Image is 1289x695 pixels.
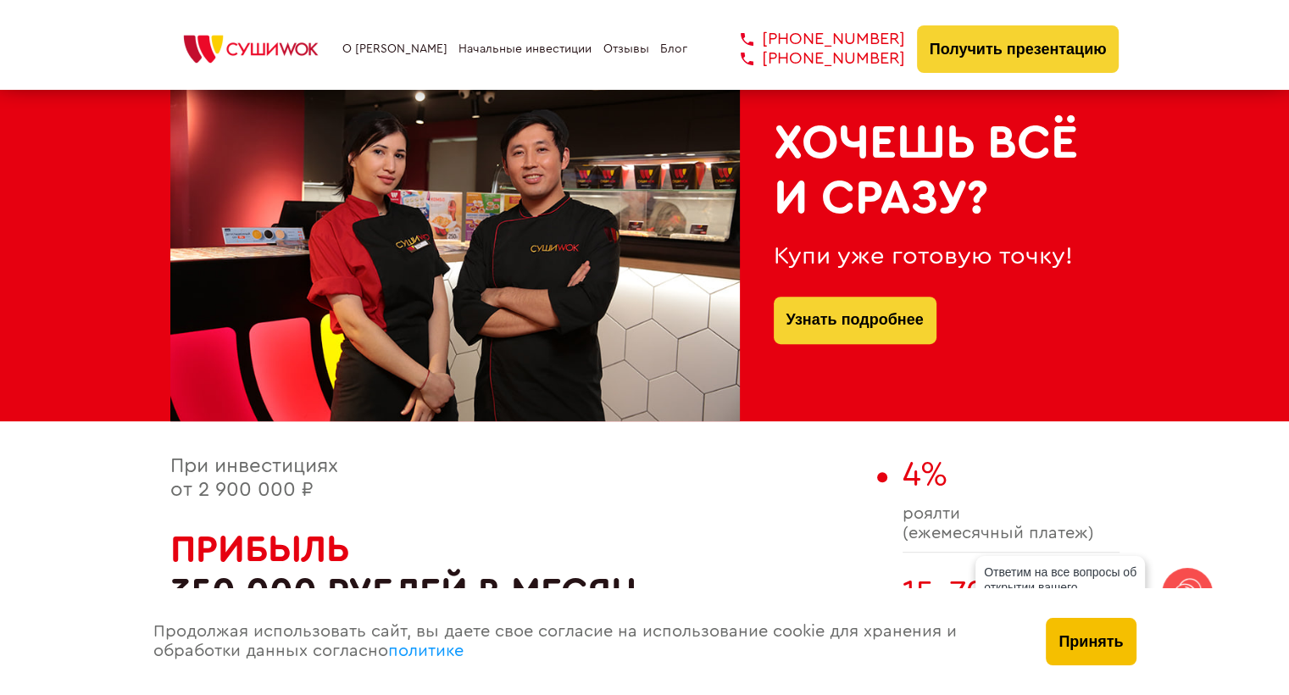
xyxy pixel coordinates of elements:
div: Ответим на все вопросы об открытии вашего [PERSON_NAME]! [975,556,1145,619]
a: Блог [660,42,687,56]
a: [PHONE_NUMBER] [715,49,905,69]
a: О [PERSON_NAME] [342,42,447,56]
a: политике [388,642,464,659]
span: 15-70 [903,576,986,610]
a: [PHONE_NUMBER] [715,30,905,49]
img: СУШИWOK [170,31,331,68]
div: Купи уже готовую точку! [774,242,1086,270]
button: Принять [1046,618,1136,665]
h2: Хочешь всё и сразу? [774,116,1086,225]
div: Продолжая использовать сайт, вы даете свое согласие на использование cookie для хранения и обрабо... [136,588,1030,695]
button: Получить презентацию [917,25,1120,73]
span: роялти (ежемесячный платеж) [903,504,1120,543]
span: При инвестициях от 2 900 000 ₽ [170,456,338,500]
a: Отзывы [603,42,649,56]
span: м² [903,574,1120,613]
h2: 350 000 рублей в месяц [170,528,869,614]
span: 4% [903,458,947,492]
a: Узнать подробнее [786,297,924,344]
button: Узнать подробнее [774,297,936,344]
span: Прибыль [170,531,350,568]
a: Начальные инвестиции [458,42,592,56]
